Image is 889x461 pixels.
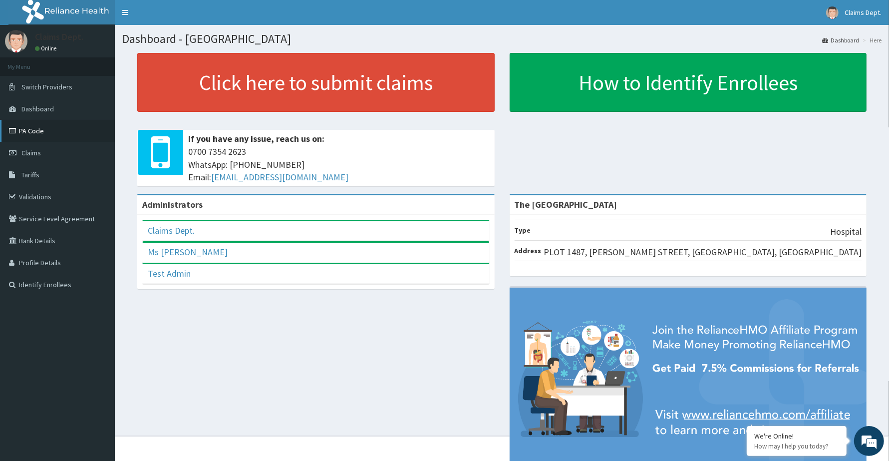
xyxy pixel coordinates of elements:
span: Dashboard [21,104,54,113]
h1: Dashboard - [GEOGRAPHIC_DATA] [122,32,882,45]
div: We're Online! [754,432,839,441]
span: Claims [21,148,41,157]
img: User Image [826,6,839,19]
a: Click here to submit claims [137,53,495,112]
textarea: Type your message and hit 'Enter' [5,273,190,308]
b: If you have any issue, reach us on: [188,133,324,144]
li: Here [860,36,882,44]
p: Hospital [830,225,862,238]
img: d_794563401_company_1708531726252_794563401 [18,50,40,75]
span: We're online! [58,126,138,227]
a: Ms [PERSON_NAME] [148,246,228,258]
div: Chat with us now [52,56,168,69]
p: Claims Dept. [35,32,83,41]
div: Minimize live chat window [164,5,188,29]
a: Dashboard [822,36,859,44]
p: PLOT 1487, [PERSON_NAME] STREET, [GEOGRAPHIC_DATA], [GEOGRAPHIC_DATA] [544,246,862,259]
b: Type [515,226,531,235]
img: User Image [5,30,27,52]
a: [EMAIL_ADDRESS][DOMAIN_NAME] [211,171,348,183]
b: Administrators [142,199,203,210]
span: 0700 7354 2623 WhatsApp: [PHONE_NUMBER] Email: [188,145,490,184]
strong: The [GEOGRAPHIC_DATA] [515,199,617,210]
span: Claims Dept. [845,8,882,17]
span: Switch Providers [21,82,72,91]
b: Address [515,246,542,255]
span: Tariffs [21,170,39,179]
a: How to Identify Enrollees [510,53,867,112]
a: Claims Dept. [148,225,195,236]
a: Test Admin [148,268,191,279]
a: Online [35,45,59,52]
p: How may I help you today? [754,442,839,451]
